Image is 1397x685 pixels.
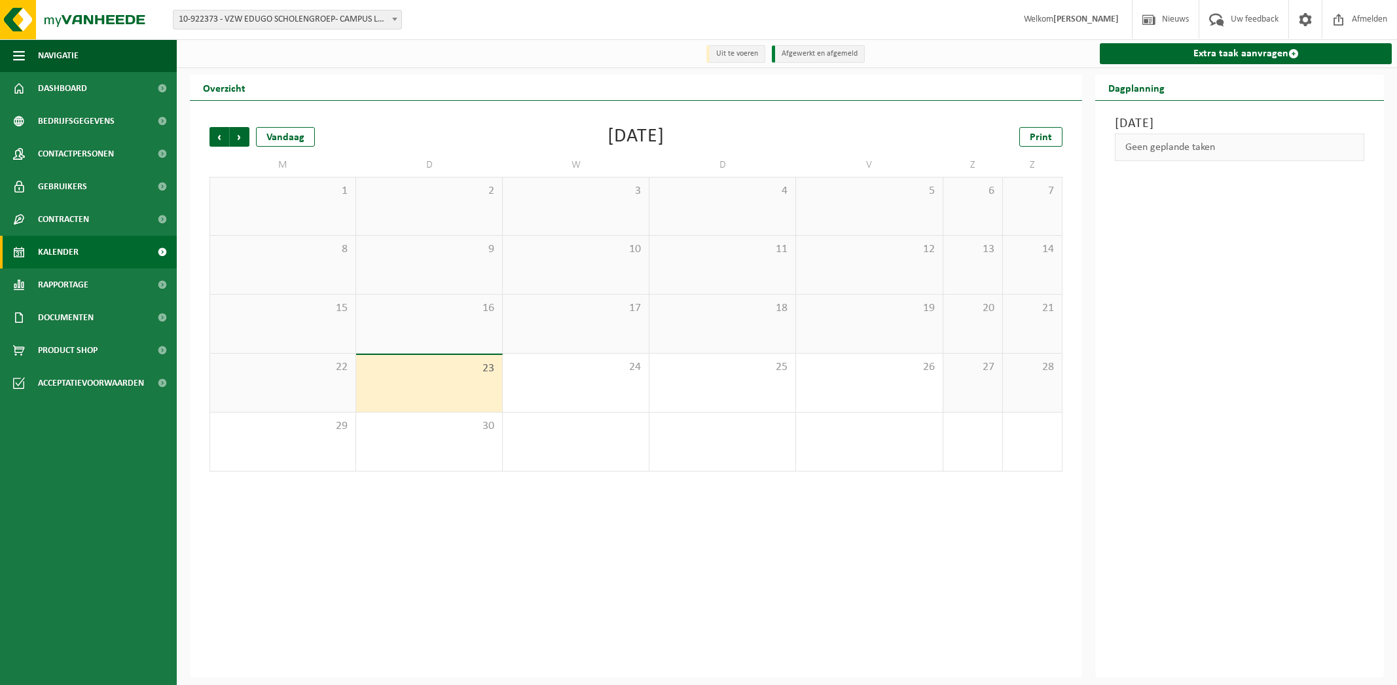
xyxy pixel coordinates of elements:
span: Gebruikers [38,170,87,203]
span: Volgende [230,127,249,147]
span: 7 [1009,184,1055,198]
span: 15 [217,301,349,316]
span: 18 [656,301,789,316]
span: Acceptatievoorwaarden [38,367,144,399]
span: 9 [363,242,496,257]
a: Print [1019,127,1062,147]
li: Afgewerkt en afgemeld [772,45,865,63]
span: 14 [1009,242,1055,257]
span: 25 [656,360,789,375]
div: [DATE] [608,127,664,147]
h2: Overzicht [190,75,259,100]
span: 29 [217,419,349,434]
span: 2 [363,184,496,198]
span: Navigatie [38,39,79,72]
strong: [PERSON_NAME] [1053,14,1119,24]
span: 28 [1009,360,1055,375]
td: W [503,153,649,177]
span: 10-922373 - VZW EDUGO SCHOLENGROEP- CAMPUS LOCHRISTI - LOCHRISTI [173,10,401,29]
span: 20 [950,301,996,316]
span: Contracten [38,203,89,236]
span: Dashboard [38,72,87,105]
span: Print [1030,132,1052,143]
span: 30 [363,419,496,434]
li: Uit te voeren [706,45,765,63]
span: 21 [1009,301,1055,316]
a: Extra taak aanvragen [1100,43,1392,64]
span: Documenten [38,301,94,334]
span: Contactpersonen [38,138,114,170]
span: 19 [803,301,935,316]
span: 26 [803,360,935,375]
td: Z [1003,153,1062,177]
h2: Dagplanning [1095,75,1178,100]
span: 10 [509,242,642,257]
span: 27 [950,360,996,375]
span: Kalender [38,236,79,268]
span: 16 [363,301,496,316]
span: 13 [950,242,996,257]
span: Product Shop [38,334,98,367]
div: Vandaag [256,127,315,147]
h3: [DATE] [1115,114,1364,134]
span: 4 [656,184,789,198]
span: 6 [950,184,996,198]
span: 12 [803,242,935,257]
span: 22 [217,360,349,375]
span: 1 [217,184,349,198]
span: 10-922373 - VZW EDUGO SCHOLENGROEP- CAMPUS LOCHRISTI - LOCHRISTI [173,10,402,29]
td: M [209,153,356,177]
span: Bedrijfsgegevens [38,105,115,138]
span: 24 [509,360,642,375]
td: D [649,153,796,177]
span: 5 [803,184,935,198]
span: 3 [509,184,642,198]
span: Rapportage [38,268,88,301]
span: 23 [363,361,496,376]
td: Z [943,153,1003,177]
span: Vorige [209,127,229,147]
span: 11 [656,242,789,257]
span: 8 [217,242,349,257]
td: D [356,153,503,177]
span: 17 [509,301,642,316]
td: V [796,153,943,177]
div: Geen geplande taken [1115,134,1364,161]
